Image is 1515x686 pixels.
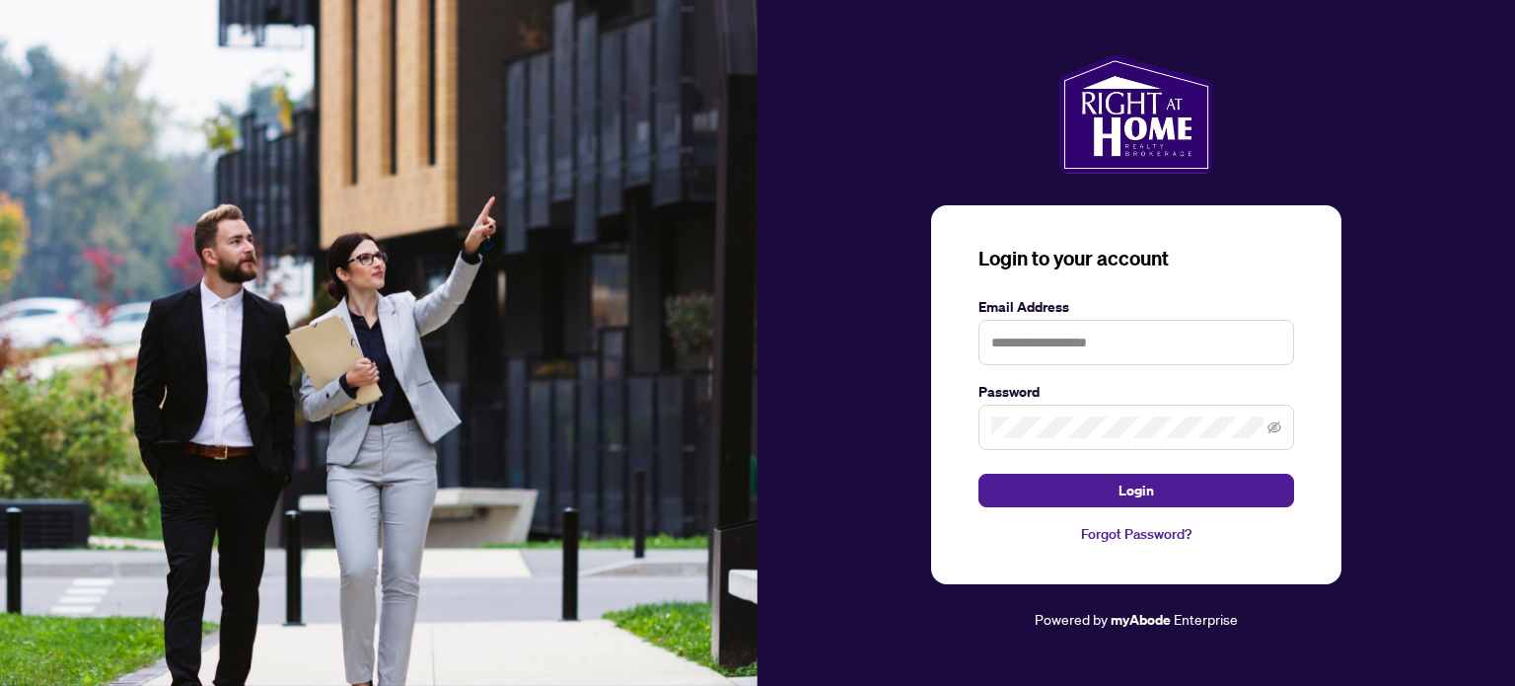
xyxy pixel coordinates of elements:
span: Powered by [1035,610,1108,628]
a: myAbode [1111,609,1171,631]
img: ma-logo [1059,55,1212,174]
span: Login [1118,475,1154,506]
span: eye-invisible [1267,420,1281,434]
button: Login [978,474,1294,507]
label: Password [978,381,1294,403]
h3: Login to your account [978,245,1294,272]
label: Email Address [978,296,1294,318]
span: Enterprise [1174,610,1238,628]
a: Forgot Password? [978,523,1294,545]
